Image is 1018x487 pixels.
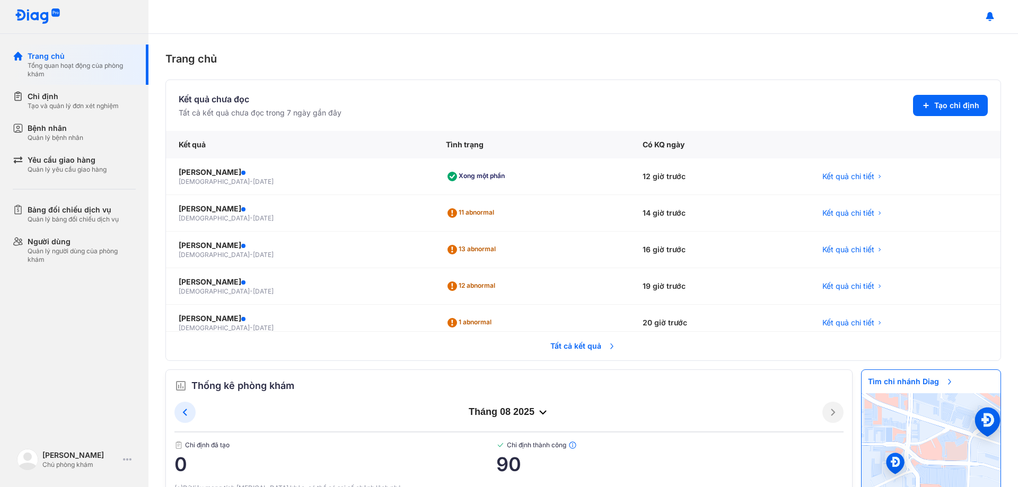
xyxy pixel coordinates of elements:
span: [DEMOGRAPHIC_DATA] [179,251,250,259]
span: 90 [496,454,844,475]
div: Chủ phòng khám [42,461,119,469]
span: - [250,178,253,185]
img: order.5a6da16c.svg [174,379,187,392]
span: Tất cả kết quả [544,334,622,358]
span: [DATE] [253,287,274,295]
div: 12 giờ trước [630,158,810,195]
div: Có KQ ngày [630,131,810,158]
div: Tình trạng [433,131,630,158]
div: Trang chủ [28,51,136,61]
span: [DEMOGRAPHIC_DATA] [179,178,250,185]
button: Tạo chỉ định [913,95,988,116]
img: logo [17,449,38,470]
div: 13 abnormal [446,241,500,258]
span: [DATE] [253,214,274,222]
img: document.50c4cfd0.svg [174,441,183,449]
span: Kết quả chi tiết [822,244,874,255]
span: Kết quả chi tiết [822,317,874,328]
span: Tạo chỉ định [934,100,979,111]
span: [DATE] [253,324,274,332]
div: [PERSON_NAME] [179,313,420,324]
span: [DATE] [253,251,274,259]
span: [DEMOGRAPHIC_DATA] [179,287,250,295]
span: Thống kê phòng khám [191,378,294,393]
div: Tất cả kết quả chưa đọc trong 7 ngày gần đây [179,108,341,118]
div: Quản lý yêu cầu giao hàng [28,165,107,174]
span: Chỉ định đã tạo [174,441,496,449]
div: 12 abnormal [446,278,499,295]
div: Yêu cầu giao hàng [28,155,107,165]
div: Chỉ định [28,91,119,102]
div: 14 giờ trước [630,195,810,232]
span: Chỉ định thành công [496,441,844,449]
div: 11 abnormal [446,205,498,222]
span: Kết quả chi tiết [822,208,874,218]
img: info.7e716105.svg [568,441,577,449]
div: 16 giờ trước [630,232,810,268]
div: Bảng đối chiếu dịch vụ [28,205,119,215]
div: Người dùng [28,236,136,247]
span: Kết quả chi tiết [822,171,874,182]
div: Trang chủ [165,51,1001,67]
img: logo [15,8,60,25]
div: 20 giờ trước [630,305,810,341]
span: [DEMOGRAPHIC_DATA] [179,324,250,332]
span: Kết quả chi tiết [822,281,874,291]
span: - [250,287,253,295]
span: Tìm chi nhánh Diag [862,370,960,393]
div: [PERSON_NAME] [179,240,420,251]
div: Xong một phần [446,168,509,185]
span: [DATE] [253,178,274,185]
div: Quản lý bệnh nhân [28,134,83,142]
div: Kết quả chưa đọc [179,93,341,105]
div: 19 giờ trước [630,268,810,305]
div: Tạo và quản lý đơn xét nghiệm [28,102,119,110]
div: [PERSON_NAME] [42,450,119,461]
div: tháng 08 2025 [196,406,822,419]
div: [PERSON_NAME] [179,203,420,214]
div: 1 abnormal [446,314,496,331]
span: - [250,214,253,222]
div: Quản lý bảng đối chiếu dịch vụ [28,215,119,224]
div: Tổng quan hoạt động của phòng khám [28,61,136,78]
span: [DEMOGRAPHIC_DATA] [179,214,250,222]
div: Bệnh nhân [28,123,83,134]
img: checked-green.01cc79e0.svg [496,441,505,449]
div: Kết quả [166,131,433,158]
span: 0 [174,454,496,475]
span: - [250,324,253,332]
div: Quản lý người dùng của phòng khám [28,247,136,264]
div: [PERSON_NAME] [179,167,420,178]
span: - [250,251,253,259]
div: [PERSON_NAME] [179,277,420,287]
